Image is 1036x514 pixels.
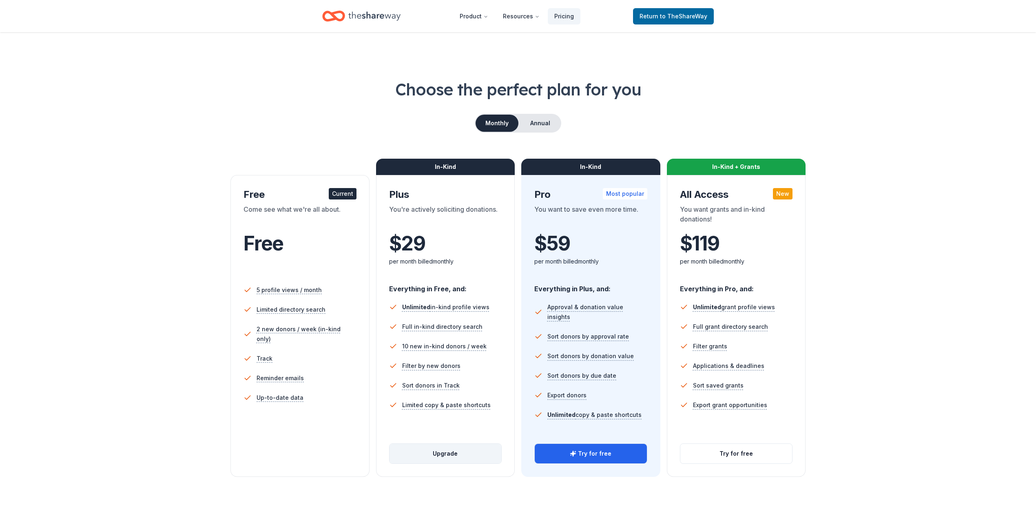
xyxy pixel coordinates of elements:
span: copy & paste shortcuts [547,411,642,418]
div: Free [244,188,356,201]
span: Applications & deadlines [693,361,764,371]
div: You want grants and in-kind donations! [680,204,793,227]
span: in-kind profile views [402,304,489,310]
span: 2 new donors / week (in-kind only) [257,324,356,344]
a: Home [322,7,401,26]
div: Everything in Free, and: [389,277,502,294]
div: In-Kind + Grants [667,159,806,175]
span: to TheShareWay [660,13,707,20]
div: In-Kind [521,159,660,175]
div: Most popular [603,188,647,199]
div: All Access [680,188,793,201]
div: Current [329,188,356,199]
a: Pricing [548,8,580,24]
span: Up-to-date data [257,393,303,403]
button: Resources [496,8,546,24]
div: Come see what we're all about. [244,204,356,227]
div: Plus [389,188,502,201]
div: You want to save even more time. [534,204,647,227]
span: Unlimited [693,304,721,310]
span: Free [244,231,283,255]
div: Pro [534,188,647,201]
a: Returnto TheShareWay [633,8,714,24]
span: grant profile views [693,304,775,310]
span: Full grant directory search [693,322,768,332]
nav: Main [453,7,580,26]
span: Filter grants [693,341,727,351]
div: Everything in Pro, and: [680,277,793,294]
span: Approval & donation value insights [547,302,647,322]
div: New [773,188,792,199]
div: per month billed monthly [680,257,793,266]
span: Export grant opportunities [693,400,767,410]
h1: Choose the perfect plan for you [133,78,903,101]
button: Try for free [680,444,792,463]
div: per month billed monthly [534,257,647,266]
span: Track [257,354,272,363]
button: Monthly [476,115,518,132]
span: Return [640,11,707,21]
div: You're actively soliciting donations. [389,204,502,227]
button: Try for free [535,444,647,463]
span: Limited copy & paste shortcuts [402,400,491,410]
span: Sort donors by approval rate [547,332,629,341]
button: Product [453,8,495,24]
span: Unlimited [402,304,430,310]
span: 10 new in-kind donors / week [402,341,487,351]
span: Full in-kind directory search [402,322,483,332]
span: Reminder emails [257,373,304,383]
button: Annual [520,115,560,132]
button: Upgrade [390,444,502,463]
span: Unlimited [547,411,576,418]
span: $ 29 [389,232,425,255]
div: In-Kind [376,159,515,175]
span: Sort donors by due date [547,371,616,381]
div: per month billed monthly [389,257,502,266]
span: Filter by new donors [402,361,460,371]
span: Sort donors in Track [402,381,460,390]
div: Everything in Plus, and: [534,277,647,294]
span: Limited directory search [257,305,325,315]
span: $ 119 [680,232,719,255]
span: $ 59 [534,232,570,255]
span: Sort saved grants [693,381,744,390]
span: 5 profile views / month [257,285,322,295]
span: Export donors [547,390,587,400]
span: Sort donors by donation value [547,351,634,361]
